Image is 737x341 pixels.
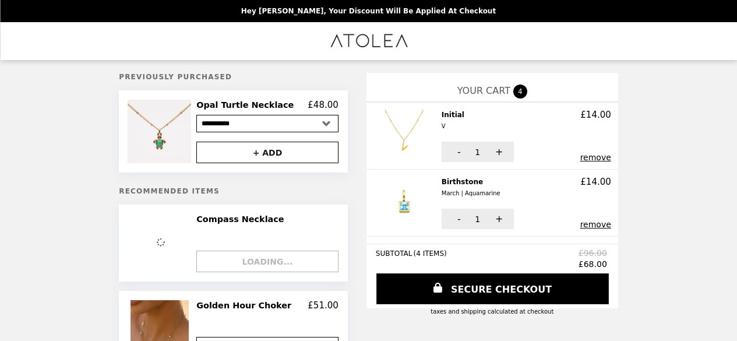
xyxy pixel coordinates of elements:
[119,187,348,195] h5: Recommended Items
[442,110,469,132] h2: Initial
[196,142,338,163] button: + ADD
[196,300,296,311] h2: Golden Hour Choker
[457,85,510,96] span: YOUR CART
[196,214,288,224] h2: Compass Necklace
[442,142,474,162] button: -
[329,29,408,53] img: Brand Logo
[475,147,480,157] span: 1
[196,115,338,132] select: Select a product variant
[482,209,514,229] button: +
[513,85,527,99] span: 4
[579,248,609,258] span: £96.00
[475,215,480,224] span: 1
[196,100,298,110] h2: Opal Turtle Necklace
[376,249,414,258] span: SUBTOTAL
[482,142,514,162] button: +
[128,100,194,163] img: Opal Turtle Necklace
[241,7,496,15] p: Hey [PERSON_NAME], your discount will be applied at checkout
[376,273,609,304] a: SECURE CHECKOUT
[442,177,505,199] h2: Birthstone
[378,177,433,229] img: Birthstone
[308,100,338,110] p: £48.00
[414,249,447,258] span: ( 4 ITEMS )
[119,73,348,81] h5: Previously Purchased
[442,209,474,229] button: -
[579,259,609,269] span: £68.00
[580,177,611,187] p: £14.00
[442,121,464,132] div: V
[378,110,433,162] img: Initial
[580,220,611,229] button: remove
[308,300,338,311] p: £51.00
[376,308,609,315] div: Taxes and Shipping calculated at checkout
[442,188,500,199] div: March | Aquamarine
[580,110,611,120] p: £14.00
[580,153,611,162] button: remove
